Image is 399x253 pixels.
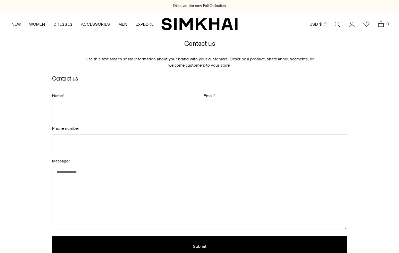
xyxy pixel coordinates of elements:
[384,21,391,27] span: 0
[11,17,21,32] a: NEW
[173,3,226,9] a: Discover the new Fall Collection
[359,17,373,31] a: Wishlist
[161,17,238,31] a: SIMKHAI
[52,158,347,164] label: Message
[118,17,127,32] a: MEN
[330,17,344,31] a: Open search modal
[81,17,110,32] a: ACCESSORIES
[78,56,321,68] p: Use this text area to share information about your brand with your customers. Describe a product,...
[374,17,388,31] a: Open cart modal
[78,40,321,47] h2: Contact us
[52,125,347,132] label: Phone number
[204,93,347,99] label: Email
[52,75,347,82] h2: Contact us
[52,93,195,99] label: Name
[29,17,45,32] a: WOMEN
[136,17,154,32] a: EXPLORE
[309,17,328,32] button: USD $
[345,17,359,31] a: Go to the account page
[53,17,73,32] a: DRESSES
